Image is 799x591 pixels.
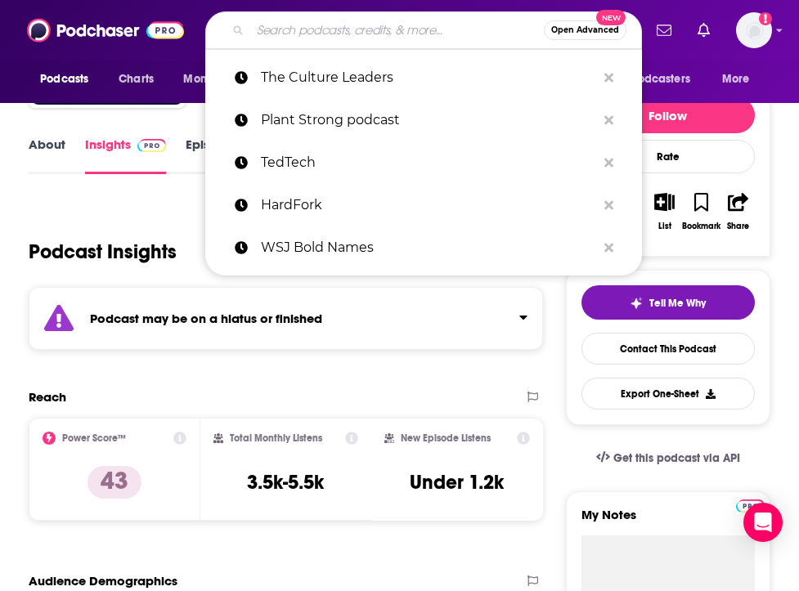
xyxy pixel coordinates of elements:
strong: Podcast may be on a hiatus or finished [90,311,322,326]
button: Export One-Sheet [581,378,755,410]
p: The Culture Leaders [261,56,596,99]
p: Plant Strong podcast [261,99,596,141]
button: open menu [29,64,110,95]
img: User Profile [736,12,772,48]
h2: Reach [29,389,66,405]
a: Episodes188 [186,137,267,174]
p: WSJ Bold Names [261,226,596,269]
a: Show notifications dropdown [691,16,716,44]
a: Plant Strong podcast [205,99,642,141]
label: My Notes [581,507,755,535]
a: Pro website [736,497,765,513]
h3: 3.5k-5.5k [247,470,324,495]
div: Share [727,222,749,231]
h1: Podcast Insights [29,240,177,264]
button: open menu [601,64,714,95]
button: open menu [172,64,263,95]
img: tell me why sparkle [630,297,643,310]
span: For Podcasters [612,68,690,91]
a: The Culture Leaders [205,56,642,99]
h3: Under 1.2k [410,470,504,495]
button: Show profile menu [736,12,772,48]
button: Open AdvancedNew [544,20,626,40]
a: TedTech [205,141,642,184]
button: Share [721,182,755,241]
span: Tell Me Why [649,297,706,310]
a: HardFork [205,184,642,226]
input: Search podcasts, credits, & more... [250,17,544,43]
p: 43 [88,466,141,499]
h2: Total Monthly Listens [230,432,322,444]
span: More [722,68,750,91]
a: Show notifications dropdown [650,16,678,44]
button: tell me why sparkleTell Me Why [581,285,755,320]
a: Get this podcast via API [583,438,753,478]
h2: New Episode Listens [401,432,491,444]
button: List [648,182,681,241]
h2: Power Score™ [62,432,126,444]
a: InsightsPodchaser Pro [85,137,166,174]
span: Logged in as gabriellaippaso [736,12,772,48]
button: Follow [581,97,755,133]
button: Bookmark [681,182,721,241]
img: Podchaser - Follow, Share and Rate Podcasts [27,15,184,46]
a: About [29,137,65,174]
a: Contact This Podcast [581,333,755,365]
div: Search podcasts, credits, & more... [205,11,642,49]
span: Podcasts [40,68,88,91]
span: New [596,10,626,25]
button: open menu [711,64,770,95]
div: List [658,222,671,231]
div: Bookmark [682,222,720,231]
span: Charts [119,68,154,91]
svg: Add a profile image [759,12,772,25]
p: HardFork [261,184,596,226]
span: Get this podcast via API [613,451,740,465]
div: Rate [581,140,755,173]
a: WSJ Bold Names [205,226,642,269]
span: Open Advanced [551,26,619,34]
img: Podchaser Pro [736,499,765,513]
span: Monitoring [183,68,241,91]
section: Click to expand status details [29,287,543,350]
a: Charts [108,64,164,95]
h2: Audience Demographics [29,573,177,589]
div: Open Intercom Messenger [743,503,783,542]
img: Podchaser Pro [137,139,166,152]
p: TedTech [261,141,596,184]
